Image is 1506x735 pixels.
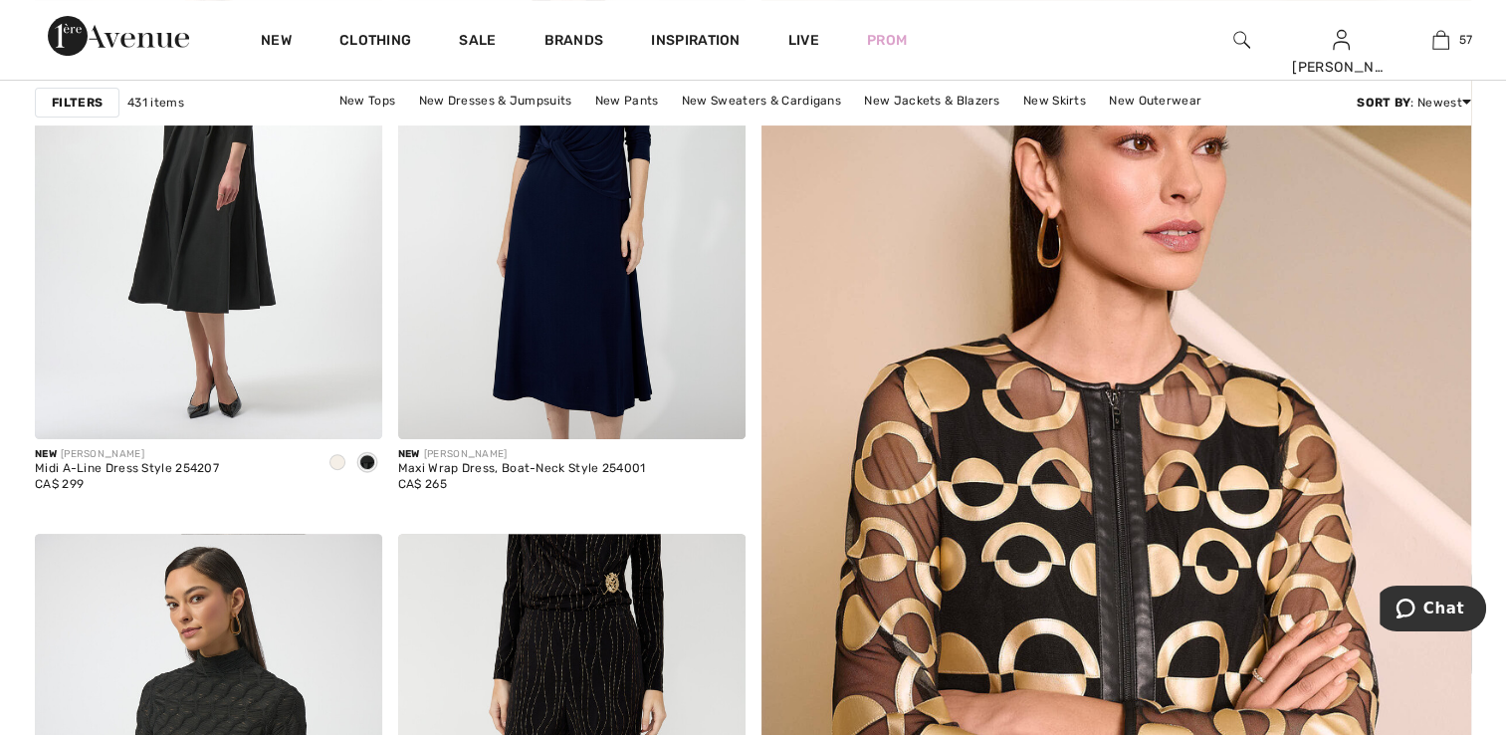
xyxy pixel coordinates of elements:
div: [PERSON_NAME] [398,447,646,462]
img: 1ère Avenue [48,16,189,56]
span: New [35,448,57,460]
div: : Newest [1357,94,1471,112]
span: 431 items [127,94,184,112]
a: New [261,32,292,53]
div: [PERSON_NAME] [35,447,219,462]
span: New [398,448,420,460]
a: Live [788,30,819,51]
a: Sale [459,32,496,53]
span: Inspiration [651,32,740,53]
div: [PERSON_NAME] [1292,57,1390,78]
img: My Info [1333,28,1350,52]
a: New Sweaters & Cardigans [672,88,851,114]
span: CA$ 299 [35,477,84,491]
span: 57 [1459,31,1473,49]
a: Sign In [1333,30,1350,49]
a: New Jackets & Blazers [854,88,1009,114]
a: New Dresses & Jumpsuits [409,88,582,114]
a: New Pants [585,88,669,114]
strong: Sort By [1357,96,1410,110]
img: My Bag [1432,28,1449,52]
a: 57 [1392,28,1489,52]
div: Winter White [323,447,352,480]
a: Clothing [339,32,411,53]
a: New Skirts [1013,88,1096,114]
div: Maxi Wrap Dress, Boat-Neck Style 254001 [398,462,646,476]
a: Brands [544,32,604,53]
a: New Outerwear [1099,88,1211,114]
div: Black [352,447,382,480]
a: Prom [867,30,907,51]
strong: Filters [52,94,103,112]
a: New Tops [329,88,405,114]
img: search the website [1233,28,1250,52]
span: CA$ 265 [398,477,447,491]
iframe: Opens a widget where you can chat to one of our agents [1380,586,1486,635]
div: Midi A-Line Dress Style 254207 [35,462,219,476]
